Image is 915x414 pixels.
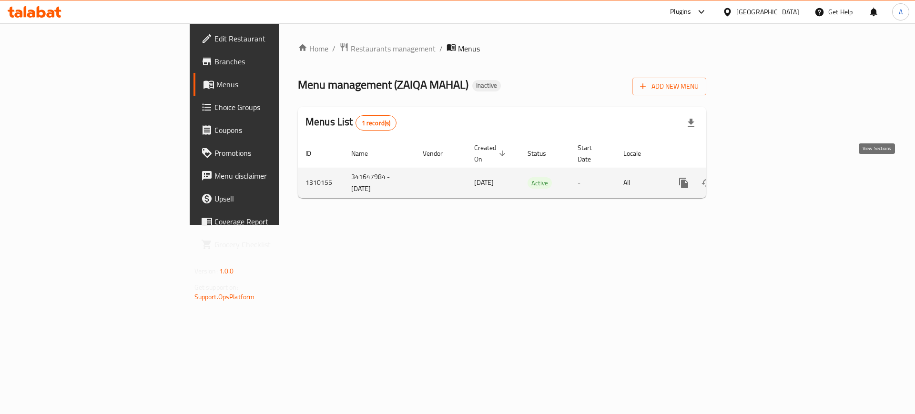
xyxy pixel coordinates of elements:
[193,164,343,187] a: Menu disclaimer
[193,119,343,141] a: Coupons
[423,148,455,159] span: Vendor
[472,80,501,91] div: Inactive
[193,141,343,164] a: Promotions
[356,115,397,131] div: Total records count
[570,168,616,198] td: -
[351,148,380,159] span: Name
[193,233,343,256] a: Grocery Checklist
[214,170,335,182] span: Menu disclaimer
[214,216,335,227] span: Coverage Report
[214,147,335,159] span: Promotions
[193,50,343,73] a: Branches
[298,74,468,95] span: Menu management ( ZAIQA MAHAL )
[672,172,695,194] button: more
[214,239,335,250] span: Grocery Checklist
[305,148,324,159] span: ID
[219,265,234,277] span: 1.0.0
[193,96,343,119] a: Choice Groups
[214,193,335,204] span: Upsell
[528,178,552,189] span: Active
[193,210,343,233] a: Coverage Report
[623,148,653,159] span: Locale
[632,78,706,95] button: Add New Menu
[736,7,799,17] div: [GEOGRAPHIC_DATA]
[680,111,702,134] div: Export file
[214,124,335,136] span: Coupons
[194,291,255,303] a: Support.OpsPlatform
[474,176,494,189] span: [DATE]
[339,42,436,55] a: Restaurants management
[899,7,903,17] span: A
[193,27,343,50] a: Edit Restaurant
[214,33,335,44] span: Edit Restaurant
[670,6,691,18] div: Plugins
[356,119,396,128] span: 1 record(s)
[298,42,706,55] nav: breadcrumb
[665,139,772,168] th: Actions
[305,115,396,131] h2: Menus List
[695,172,718,194] button: Change Status
[344,168,415,198] td: 341647984 - [DATE]
[474,142,508,165] span: Created On
[578,142,604,165] span: Start Date
[193,73,343,96] a: Menus
[194,281,238,293] span: Get support on:
[458,43,480,54] span: Menus
[472,81,501,90] span: Inactive
[439,43,443,54] li: /
[640,81,699,92] span: Add New Menu
[528,148,559,159] span: Status
[528,177,552,189] div: Active
[351,43,436,54] span: Restaurants management
[214,101,335,113] span: Choice Groups
[193,187,343,210] a: Upsell
[216,79,335,90] span: Menus
[194,265,218,277] span: Version:
[214,56,335,67] span: Branches
[298,139,772,198] table: enhanced table
[616,168,665,198] td: All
